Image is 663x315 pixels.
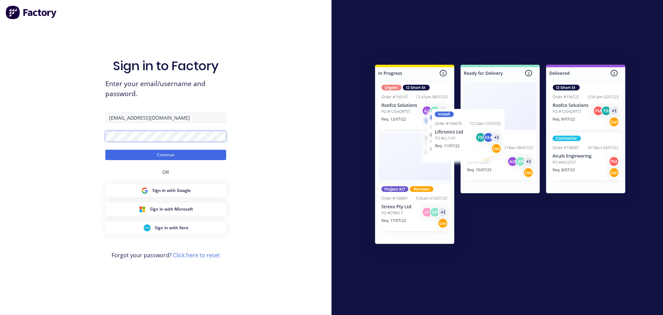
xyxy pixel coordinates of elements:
[360,51,641,260] img: Sign in
[112,251,220,259] span: Forgot your password?
[105,184,226,197] button: Google Sign inSign in with Google
[105,112,226,123] input: Email/Username
[162,160,169,184] div: OR
[6,6,57,19] img: Factory
[173,251,220,259] a: Click here to reset
[105,150,226,160] button: Continue
[141,187,148,194] img: Google Sign in
[152,187,191,194] span: Sign in with Google
[144,224,151,231] img: Xero Sign in
[155,225,188,231] span: Sign in with Xero
[113,58,219,73] h1: Sign in to Factory
[105,221,226,234] button: Xero Sign inSign in with Xero
[105,203,226,216] button: Microsoft Sign inSign in with Microsoft
[150,206,193,212] span: Sign in with Microsoft
[139,206,146,213] img: Microsoft Sign in
[105,79,226,99] span: Enter your email/username and password.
